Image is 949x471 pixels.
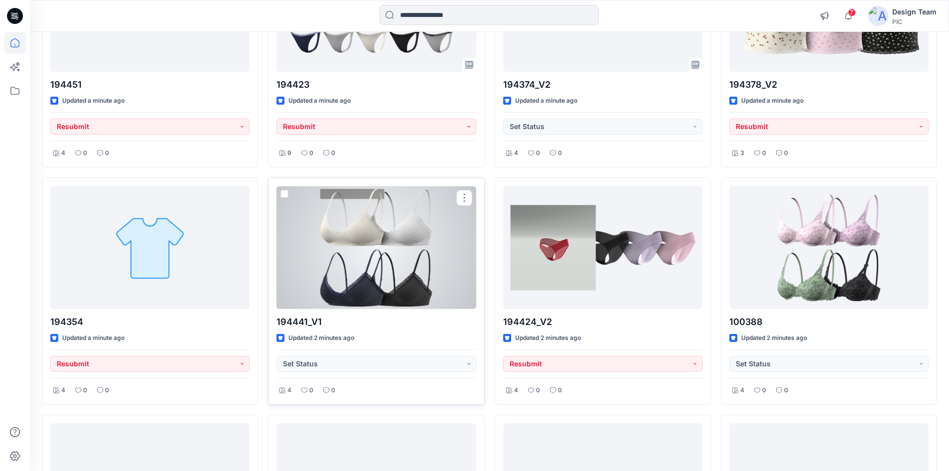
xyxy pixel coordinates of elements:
[514,385,518,396] p: 4
[515,96,577,106] p: Updated a minute ago
[61,385,65,396] p: 4
[503,186,702,309] a: 194424_V2
[514,148,518,158] p: 4
[503,78,702,92] p: 194374_V2
[558,148,562,158] p: 0
[868,6,888,26] img: avatar
[62,333,125,343] p: Updated a minute ago
[276,315,476,329] p: 194441_V1
[288,333,354,343] p: Updated 2 minutes ago
[105,385,109,396] p: 0
[729,186,929,309] a: 100388
[287,148,291,158] p: 9
[892,18,937,25] div: PIC
[309,148,313,158] p: 0
[331,148,335,158] p: 0
[784,385,788,396] p: 0
[740,385,744,396] p: 4
[848,8,856,16] span: 7
[50,78,250,92] p: 194451
[276,78,476,92] p: 194423
[309,385,313,396] p: 0
[105,148,109,158] p: 0
[536,148,540,158] p: 0
[762,385,766,396] p: 0
[50,186,250,309] a: 194354
[536,385,540,396] p: 0
[729,78,929,92] p: 194378_V2
[740,148,744,158] p: 3
[741,333,807,343] p: Updated 2 minutes ago
[762,148,766,158] p: 0
[50,315,250,329] p: 194354
[288,96,351,106] p: Updated a minute ago
[515,333,581,343] p: Updated 2 minutes ago
[276,186,476,309] a: 194441_V1
[784,148,788,158] p: 0
[83,148,87,158] p: 0
[83,385,87,396] p: 0
[331,385,335,396] p: 0
[287,385,291,396] p: 4
[61,148,65,158] p: 4
[503,315,702,329] p: 194424_V2
[729,315,929,329] p: 100388
[741,96,804,106] p: Updated a minute ago
[62,96,125,106] p: Updated a minute ago
[892,6,937,18] div: Design Team
[558,385,562,396] p: 0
